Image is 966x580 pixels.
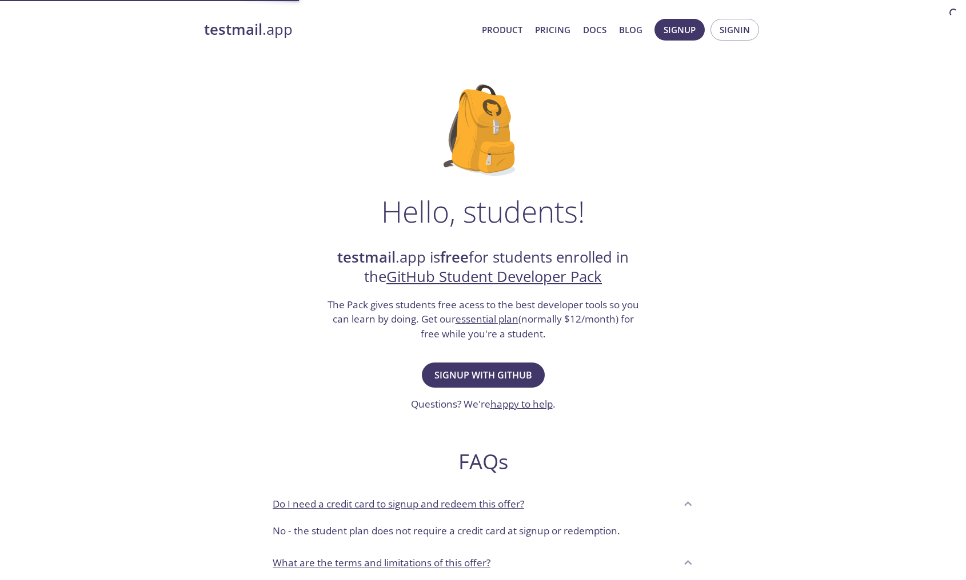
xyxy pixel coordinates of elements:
a: testmail.app [204,20,473,39]
a: Pricing [535,22,570,37]
button: Signup [654,19,705,41]
img: github-student-backpack.png [444,84,523,176]
span: Signup with GitHub [434,367,532,383]
a: happy to help [490,397,553,410]
div: Do I need a credit card to signup and redeem this offer? [264,488,702,519]
button: Signin [710,19,759,41]
span: Signup [664,22,696,37]
strong: testmail [337,247,396,267]
button: Signup with GitHub [422,362,545,388]
h1: Hello, students! [381,194,585,228]
h2: FAQs [264,449,702,474]
a: GitHub Student Developer Pack [386,267,602,287]
p: No - the student plan does not require a credit card at signup or redemption. [273,523,693,538]
a: Product [482,22,522,37]
p: What are the terms and limitations of this offer? [273,555,490,570]
p: Do I need a credit card to signup and redeem this offer? [273,497,524,511]
div: Do I need a credit card to signup and redeem this offer? [264,519,702,547]
h3: The Pack gives students free acess to the best developer tools so you can learn by doing. Get our... [326,297,640,341]
h2: .app is for students enrolled in the [326,248,640,287]
span: Signin [720,22,750,37]
a: Blog [619,22,642,37]
a: Docs [583,22,606,37]
h3: Questions? We're . [411,397,556,412]
div: What are the terms and limitations of this offer? [264,547,702,578]
strong: testmail [204,19,262,39]
a: essential plan [456,312,518,325]
strong: free [440,247,469,267]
